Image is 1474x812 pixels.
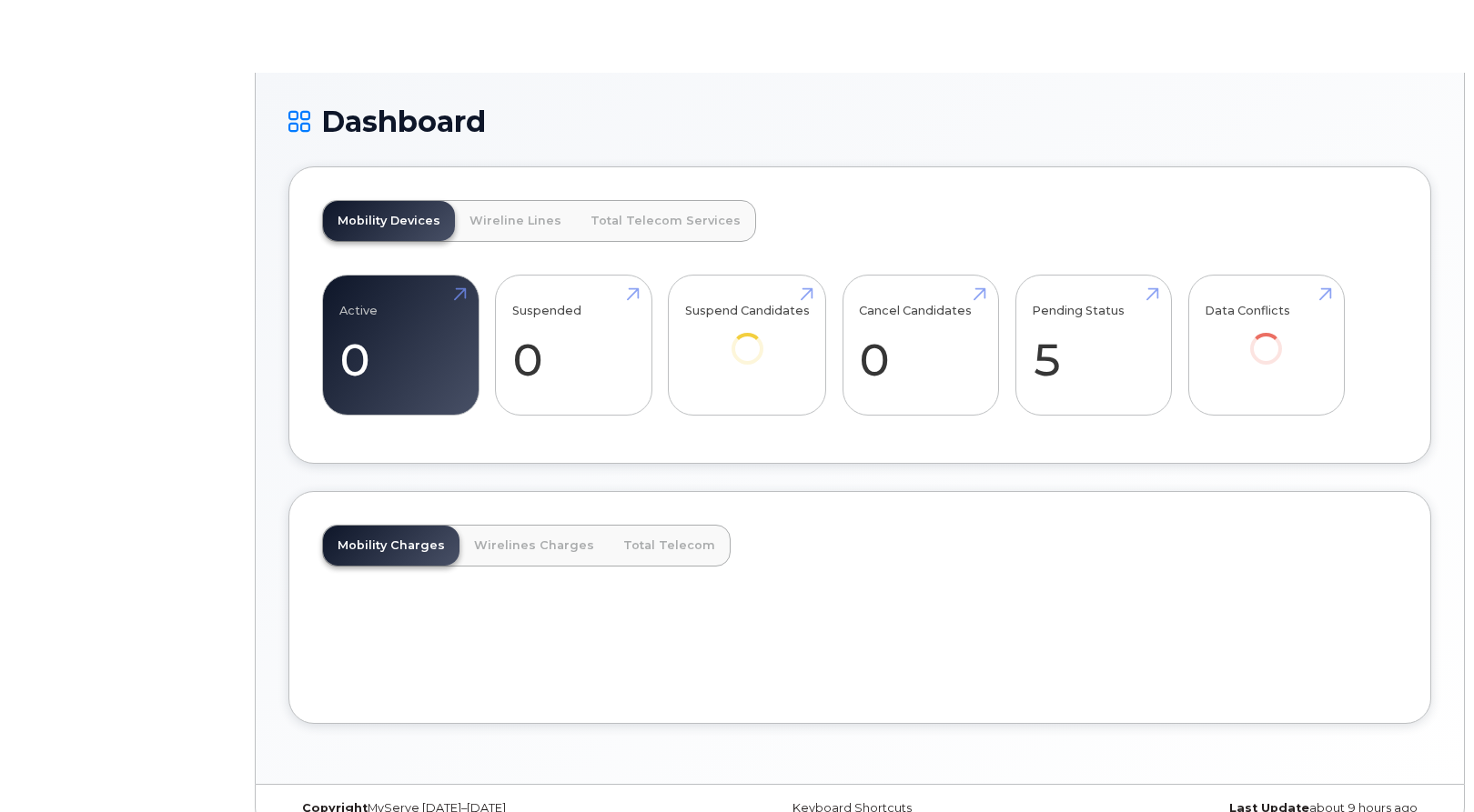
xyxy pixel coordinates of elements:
[1032,286,1155,406] a: Pending Status 5
[288,105,1431,137] h1: Dashboard
[512,286,635,406] a: Suspended 0
[685,286,810,390] a: Suspend Candidates
[455,201,576,241] a: Wireline Lines
[339,286,462,406] a: Active 0
[459,526,609,566] a: Wirelines Charges
[1205,286,1328,390] a: Data Conflicts
[609,526,730,566] a: Total Telecom
[323,201,455,241] a: Mobility Devices
[323,526,459,566] a: Mobility Charges
[576,201,755,241] a: Total Telecom Services
[859,286,982,406] a: Cancel Candidates 0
